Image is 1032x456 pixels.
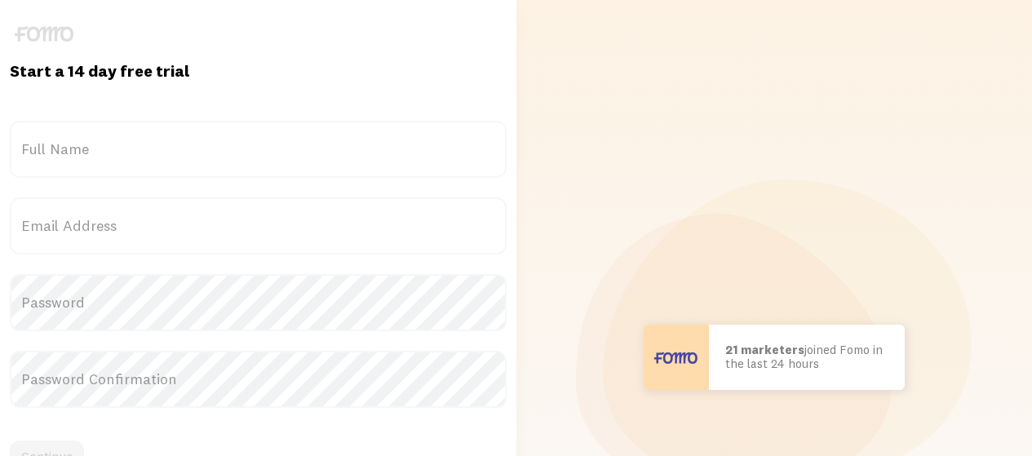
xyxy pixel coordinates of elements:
label: Email Address [10,197,507,255]
label: Password Confirmation [10,351,507,408]
b: 21 marketers [725,342,804,357]
img: User avatar [644,325,709,390]
h1: Start a 14 day free trial [10,60,507,82]
p: joined Fomo in the last 24 hours [725,343,888,370]
label: Full Name [10,121,507,178]
img: fomo-logo-gray-b99e0e8ada9f9040e2984d0d95b3b12da0074ffd48d1e5cb62ac37fc77b0b268.svg [15,26,73,42]
label: Password [10,274,507,331]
